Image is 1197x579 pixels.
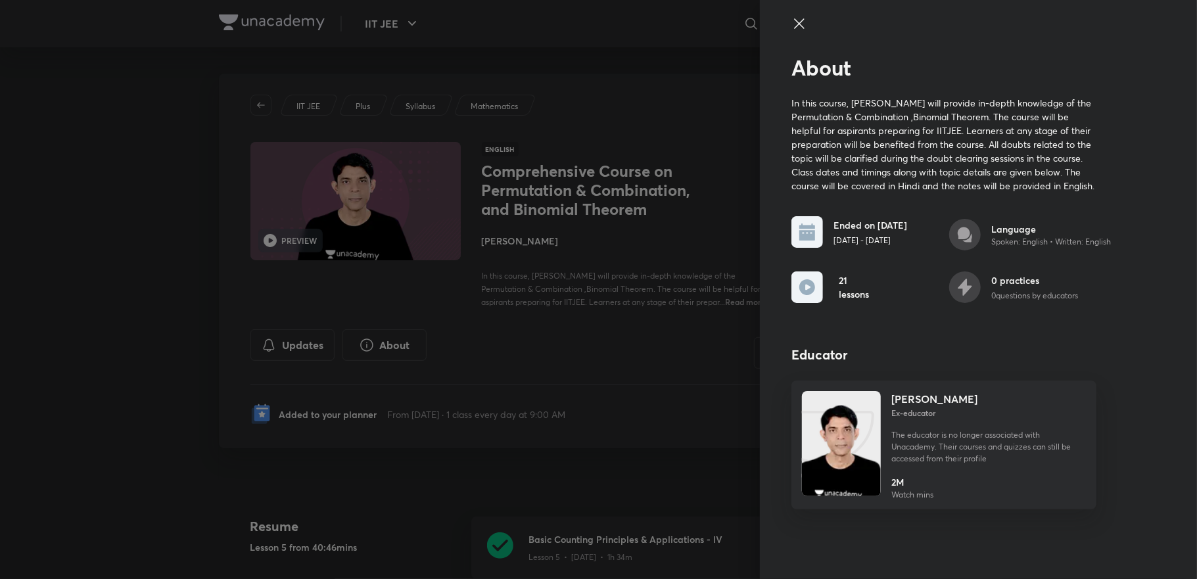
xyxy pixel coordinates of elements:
h6: Ex-educator [891,407,1086,419]
h6: 21 lessons [839,273,870,301]
h2: About [791,55,1121,80]
p: In this course, [PERSON_NAME] will provide in-depth knowledge of the Permutation & Combination ,B... [791,96,1096,193]
p: 0 questions by educators [991,290,1078,302]
h6: Language [991,222,1111,236]
h4: [PERSON_NAME] [891,391,977,407]
p: The educator is no longer associated with Unacademy. Their courses and quizzes can still be acces... [891,429,1086,465]
p: Watch mins [891,489,933,501]
h6: Ended on [DATE] [833,218,907,232]
img: Unacademy [802,404,881,509]
a: Unacademy[PERSON_NAME]Ex-educatorThe educator is no longer associated with Unacademy. Their cours... [791,381,1096,509]
p: [DATE] - [DATE] [833,235,907,246]
h4: Educator [791,345,1121,365]
p: Spoken: English • Written: English [991,236,1111,248]
h6: 2M [891,475,933,489]
h6: 0 practices [991,273,1078,287]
